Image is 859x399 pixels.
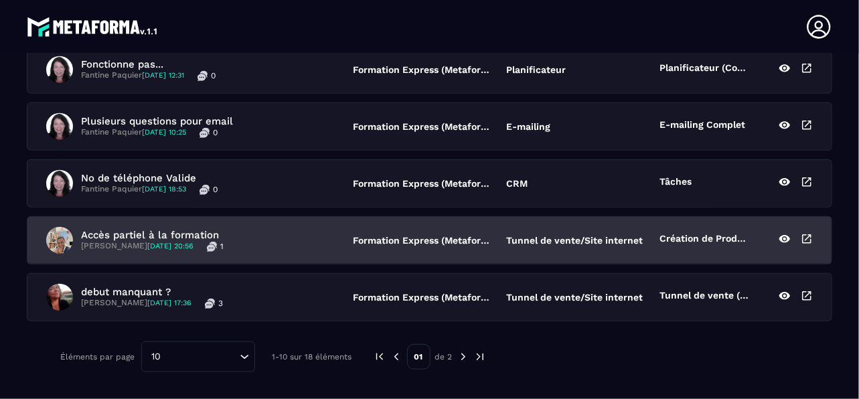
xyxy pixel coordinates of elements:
p: 1 [220,241,224,252]
img: next [457,351,469,363]
p: debut manquant ? [81,286,223,298]
div: Search for option [141,341,255,372]
span: [DATE] 17:36 [147,299,191,307]
p: Formation Express (Metaforma) [353,235,493,246]
p: 3 [218,298,223,309]
p: Tâches [659,176,692,191]
input: Search for option [165,349,236,364]
span: 10 [147,349,165,364]
p: Tunnel de vente (Partie 2) [659,290,751,305]
p: 1-10 sur 18 éléments [272,352,352,362]
p: Accès partiel à la formation [81,229,224,241]
img: logo [27,13,159,40]
p: No de téléphone Valide [81,172,218,184]
span: [DATE] 20:56 [147,242,193,250]
p: Tunnel de vente/Site internet [506,235,643,246]
p: 0 [213,184,218,195]
img: prev [390,351,402,363]
p: 01 [407,344,431,370]
p: E-mailing Complet [659,119,745,134]
p: de 2 [435,351,453,362]
p: CRM [506,178,528,189]
p: Création de Produits et Options de Paiement 🛒 [659,233,751,248]
p: Fantine Paquier [81,70,184,81]
p: Fantine Paquier [81,184,186,195]
p: Formation Express (Metaforma) [353,121,493,132]
p: Plusieurs questions pour email [81,115,233,127]
img: prev [374,351,386,363]
img: next [474,351,486,363]
p: Formation Express (Metaforma) [353,64,493,75]
p: E-mailing [506,121,550,132]
span: [DATE] 12:31 [142,71,184,80]
p: Planificateur (Complet) [659,62,751,77]
p: Planificateur [506,64,566,75]
span: [DATE] 18:53 [142,185,186,193]
p: Éléments par page [60,352,135,362]
p: Formation Express (Metaforma) [353,292,493,303]
p: Fonctionne pas... [81,58,216,70]
p: Fantine Paquier [81,127,186,138]
span: [DATE] 10:25 [142,128,186,137]
p: 0 [213,127,218,138]
p: 0 [211,70,216,81]
p: [PERSON_NAME] [81,298,191,309]
p: [PERSON_NAME] [81,241,193,252]
p: Tunnel de vente/Site internet [506,292,643,303]
p: Formation Express (Metaforma) [353,178,493,189]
